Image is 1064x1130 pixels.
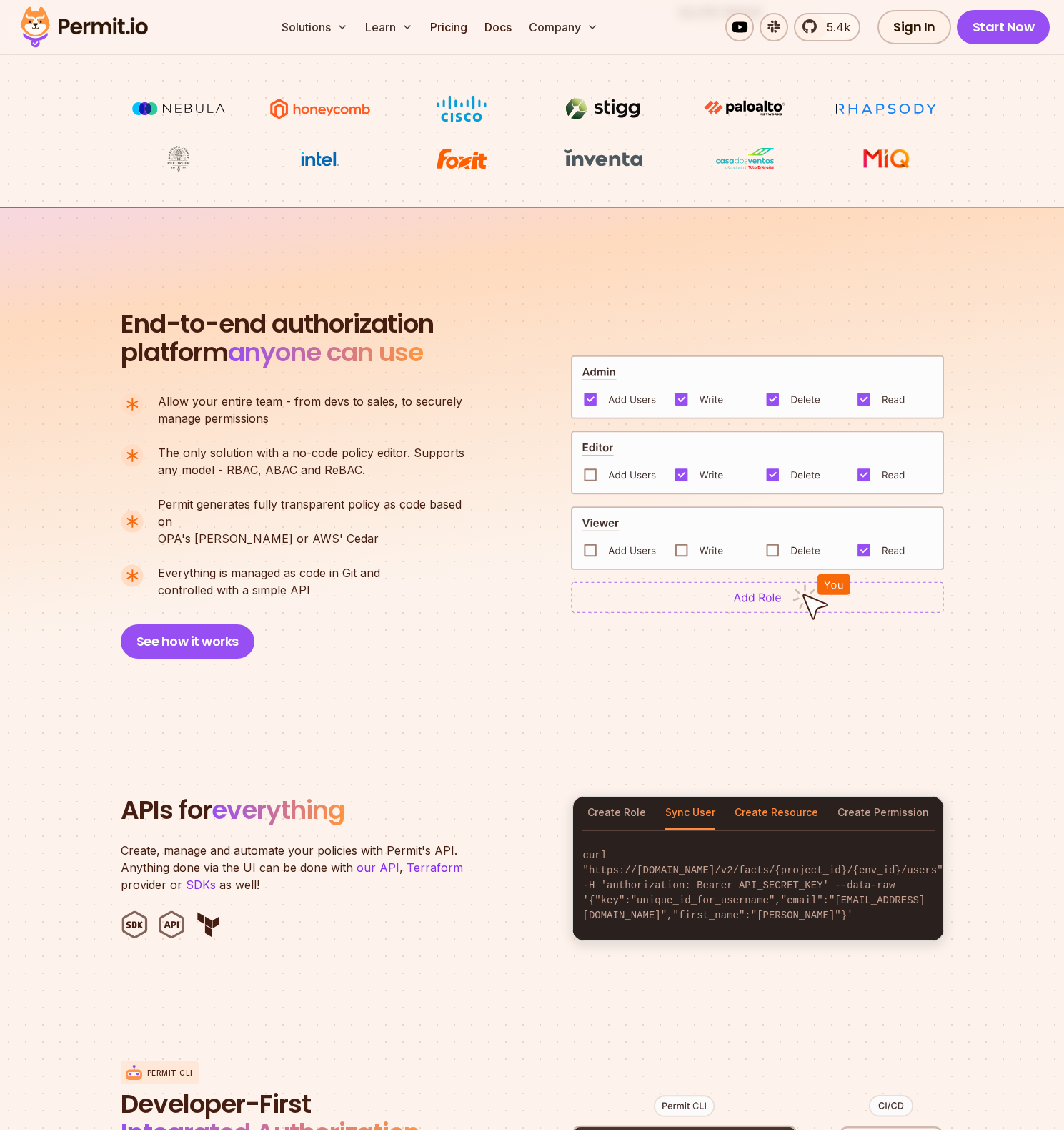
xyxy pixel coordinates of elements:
[121,796,555,825] h2: APIs for
[158,444,464,461] span: The only solution with a no-code policy editor. Supports
[691,95,798,121] img: paloalto
[794,13,860,41] a: 5.4k
[158,393,462,427] p: manage permissions
[665,797,715,830] button: Sync User
[228,334,423,370] span: anyone can use
[267,145,374,172] img: Intel
[125,95,232,122] img: Nebula
[121,1090,464,1119] span: Developer-First
[158,393,462,410] span: Allow your entire team - from devs to sales, to securely
[276,13,354,41] button: Solutions
[121,624,254,659] button: See how it works
[14,3,154,51] img: Permit logo
[158,496,477,530] span: Permit generates fully transparent policy as code based on
[212,792,344,828] span: everything
[523,13,604,41] button: Company
[121,842,478,893] p: Create, manage and automate your policies with Permit's API. Anything done via the UI can be done...
[587,797,646,830] button: Create Role
[407,860,463,875] a: Terraform
[573,837,943,935] code: curl "https://[DOMAIN_NAME]/v2/facts/{project_id}/{env_id}/users" -H 'authorization: Bearer API_S...
[735,797,818,830] button: Create Resource
[267,95,374,122] img: Honeycomb
[832,95,940,122] img: Rhapsody Health
[147,1068,193,1079] p: Permit CLI
[158,564,380,599] p: controlled with a simple API
[408,145,515,172] img: Foxit
[359,13,419,41] button: Learn
[357,860,399,875] a: our API
[877,10,951,44] a: Sign In
[125,145,232,172] img: Maricopa County Recorder\'s Office
[550,95,657,122] img: Stigg
[837,147,934,171] img: MIQ
[158,564,380,581] span: Everything is managed as code in Git and
[691,145,798,172] img: Casa dos Ventos
[957,10,1050,44] a: Start Now
[479,13,517,41] a: Docs
[818,19,850,36] span: 5.4k
[158,496,477,547] p: OPA's [PERSON_NAME] or AWS' Cedar
[408,95,515,122] img: Cisco
[837,797,929,830] button: Create Permission
[158,444,464,478] p: any model - RBAC, ABAC and ReBAC.
[121,310,434,338] span: End-to-end authorization
[186,878,216,892] a: SDKs
[550,145,657,171] img: inventa
[121,310,434,367] h2: platform
[424,13,473,41] a: Pricing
